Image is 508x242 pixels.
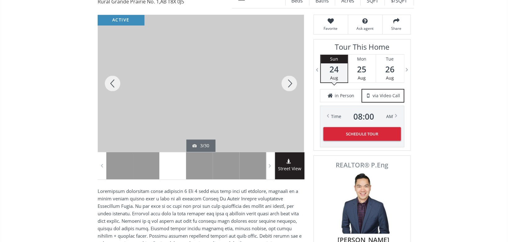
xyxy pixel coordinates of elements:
[330,75,338,81] span: Aug
[320,43,404,54] h3: Tour This Home
[98,15,144,25] div: active
[358,75,366,81] span: Aug
[331,171,393,234] img: Photo of Colin Woo
[386,26,407,31] span: Share
[192,143,209,149] div: 3/30
[320,162,404,168] span: REALTOR® P.Eng
[317,26,345,31] span: Favorite
[323,127,401,141] button: Schedule Tour
[373,93,400,99] span: via Video Call
[348,55,376,63] div: Mon
[376,65,404,74] span: 26
[321,65,347,74] span: 24
[353,112,374,121] span: 08 : 00
[331,112,393,121] div: Time AM
[334,93,354,99] span: in Person
[321,55,347,63] div: Sun
[351,26,379,31] span: Ask agent
[386,75,394,81] span: Aug
[275,165,304,172] span: Street View
[376,55,404,63] div: Tue
[98,15,304,152] div: 15214 104 Street Rural Grande Prairie No. 1, AB T8X 0J5 - Photo 3 of 30
[348,65,376,74] span: 25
